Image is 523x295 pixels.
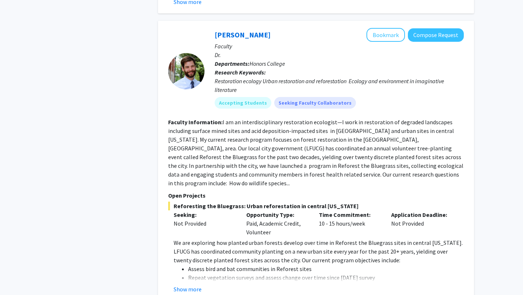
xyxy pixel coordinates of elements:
li: Repeat vegetation surveys and assess change over time since [DATE] survey [188,273,464,282]
p: We are exploring how planted urban forests develop over time in Reforest the Bluegrass sites in c... [174,238,464,264]
a: [PERSON_NAME] [215,30,271,39]
span: Reforesting the Bluegrass: Urban reforestation in central [US_STATE] [168,202,464,210]
span: Honors College [250,60,285,67]
mat-chip: Accepting Students [215,97,271,109]
p: Seeking: [174,210,235,219]
button: Show more [174,285,202,294]
mat-chip: Seeking Faculty Collaborators [274,97,356,109]
b: Faculty Information: [168,118,223,126]
button: Compose Request to Kenton Sena [408,28,464,42]
p: Time Commitment: [319,210,381,219]
div: 10 - 15 hours/week [313,210,386,237]
div: Not Provided [174,219,235,228]
button: Add Kenton Sena to Bookmarks [366,28,405,42]
b: Departments: [215,60,250,67]
p: Opportunity Type: [246,210,308,219]
div: Paid, Academic Credit, Volunteer [241,210,313,237]
div: Restoration ecology Urban restoration and reforestation Ecology and environment in imaginative li... [215,77,464,94]
b: Research Keywords: [215,69,266,76]
div: Not Provided [386,210,458,237]
p: Faculty [215,42,464,50]
p: Dr. [215,50,464,59]
p: Application Deadline: [391,210,453,219]
iframe: Chat [5,262,31,290]
li: Assess bird and bat communities in Reforest sites [188,264,464,273]
fg-read-more: I am an interdisciplinary restoration ecologist—I work in restoration of degraded landscapes incl... [168,118,463,187]
p: Open Projects [168,191,464,200]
